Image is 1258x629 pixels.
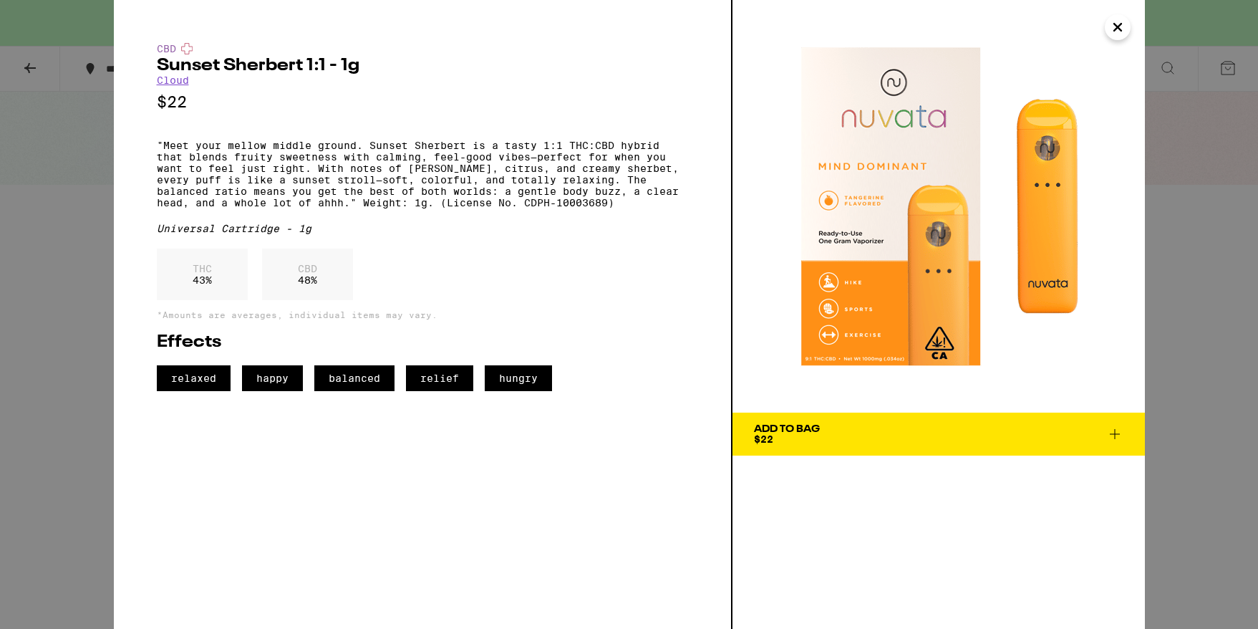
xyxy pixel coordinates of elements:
span: Hi. Need any help? [9,10,103,21]
p: "Meet your mellow middle ground. Sunset Sherbert is a tasty 1:1 THC:CBD hybrid that blends fruity... [157,140,688,208]
div: 48 % [262,249,353,300]
p: $22 [157,93,688,111]
span: balanced [314,365,395,391]
h2: Sunset Sherbert 1:1 - 1g [157,57,688,75]
span: relaxed [157,365,231,391]
span: relief [406,365,473,391]
a: Cloud [157,75,189,86]
span: hungry [485,365,552,391]
div: Universal Cartridge - 1g [157,223,688,234]
p: *Amounts are averages, individual items may vary. [157,310,688,320]
p: THC [193,263,212,274]
button: Add To Bag$22 [732,413,1145,456]
button: Close [1105,14,1131,40]
span: $22 [754,433,773,445]
h2: Effects [157,334,688,351]
img: cbdColor.svg [181,43,193,54]
p: CBD [298,263,317,274]
div: 43 % [157,249,248,300]
span: happy [242,365,303,391]
div: Add To Bag [754,424,820,434]
div: CBD [157,43,688,54]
